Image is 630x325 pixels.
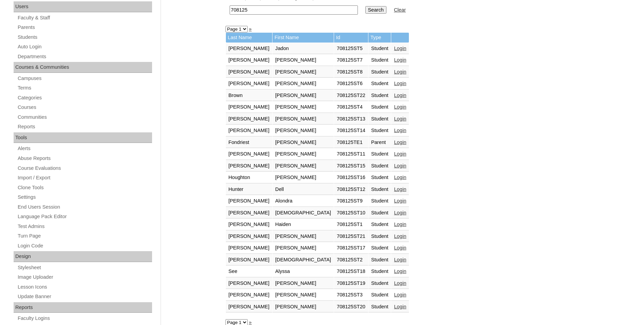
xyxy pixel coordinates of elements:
[394,280,406,286] a: Login
[368,125,391,136] td: Student
[226,219,272,230] td: [PERSON_NAME]
[368,195,391,207] td: Student
[334,90,368,101] td: 708125ST22
[368,301,391,313] td: Student
[394,257,406,262] a: Login
[226,137,272,148] td: Fondriest
[17,242,152,250] a: Login Code
[272,289,334,301] td: [PERSON_NAME]
[272,207,334,219] td: [DEMOGRAPHIC_DATA]
[272,148,334,160] td: [PERSON_NAME]
[17,164,152,173] a: Course Evaluations
[394,69,406,75] a: Login
[394,175,406,180] a: Login
[226,43,272,54] td: [PERSON_NAME]
[226,242,272,254] td: [PERSON_NAME]
[272,184,334,195] td: Dell
[17,203,152,211] a: End Users Session
[226,172,272,183] td: Houghton
[394,222,406,227] a: Login
[334,125,368,136] td: 708125ST14
[334,78,368,90] td: 708125ST6
[14,1,152,12] div: Users
[394,163,406,168] a: Login
[14,302,152,313] div: Reports
[226,207,272,219] td: [PERSON_NAME]
[226,231,272,242] td: [PERSON_NAME]
[272,66,334,78] td: [PERSON_NAME]
[226,289,272,301] td: [PERSON_NAME]
[368,66,391,78] td: Student
[368,113,391,125] td: Student
[368,33,391,43] td: Type
[272,301,334,313] td: [PERSON_NAME]
[368,289,391,301] td: Student
[17,193,152,201] a: Settings
[334,137,368,148] td: 708125TE1
[226,148,272,160] td: [PERSON_NAME]
[226,54,272,66] td: [PERSON_NAME]
[368,54,391,66] td: Student
[226,160,272,172] td: [PERSON_NAME]
[17,113,152,121] a: Communities
[17,14,152,22] a: Faculty & Staff
[368,43,391,54] td: Student
[365,6,386,14] input: Search
[368,219,391,230] td: Student
[272,113,334,125] td: [PERSON_NAME]
[334,160,368,172] td: 708125ST15
[17,222,152,231] a: Test Admins
[334,54,368,66] td: 708125ST7
[394,269,406,274] a: Login
[17,43,152,51] a: Auto Login
[334,207,368,219] td: 708125ST10
[17,154,152,163] a: Abuse Reports
[272,78,334,90] td: [PERSON_NAME]
[17,212,152,221] a: Language Pack Editor
[226,33,272,43] td: Last Name
[226,90,272,101] td: Brown
[394,304,406,309] a: Login
[17,94,152,102] a: Categories
[17,33,152,42] a: Students
[226,301,272,313] td: [PERSON_NAME]
[17,123,152,131] a: Reports
[394,93,406,98] a: Login
[272,219,334,230] td: Haiden
[394,151,406,157] a: Login
[14,62,152,73] div: Courses & Communities
[226,266,272,277] td: See
[17,292,152,301] a: Update Banner
[334,231,368,242] td: 708125ST21
[17,263,152,272] a: Stylesheet
[272,278,334,289] td: [PERSON_NAME]
[272,266,334,277] td: Alyssa
[272,101,334,113] td: [PERSON_NAME]
[334,66,368,78] td: 708125ST8
[226,195,272,207] td: [PERSON_NAME]
[394,128,406,133] a: Login
[334,33,368,43] td: Id
[394,140,406,145] a: Login
[368,90,391,101] td: Student
[272,195,334,207] td: Alondra
[17,273,152,281] a: Image Uploader
[368,242,391,254] td: Student
[394,245,406,250] a: Login
[368,207,391,219] td: Student
[394,7,406,13] a: Clear
[394,46,406,51] a: Login
[14,132,152,143] div: Tools
[394,116,406,121] a: Login
[272,54,334,66] td: [PERSON_NAME]
[272,43,334,54] td: Jadon
[394,210,406,215] a: Login
[226,78,272,90] td: [PERSON_NAME]
[272,90,334,101] td: [PERSON_NAME]
[14,251,152,262] div: Design
[368,148,391,160] td: Student
[17,174,152,182] a: Import / Export
[394,57,406,63] a: Login
[17,52,152,61] a: Departments
[272,254,334,266] td: [DEMOGRAPHIC_DATA]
